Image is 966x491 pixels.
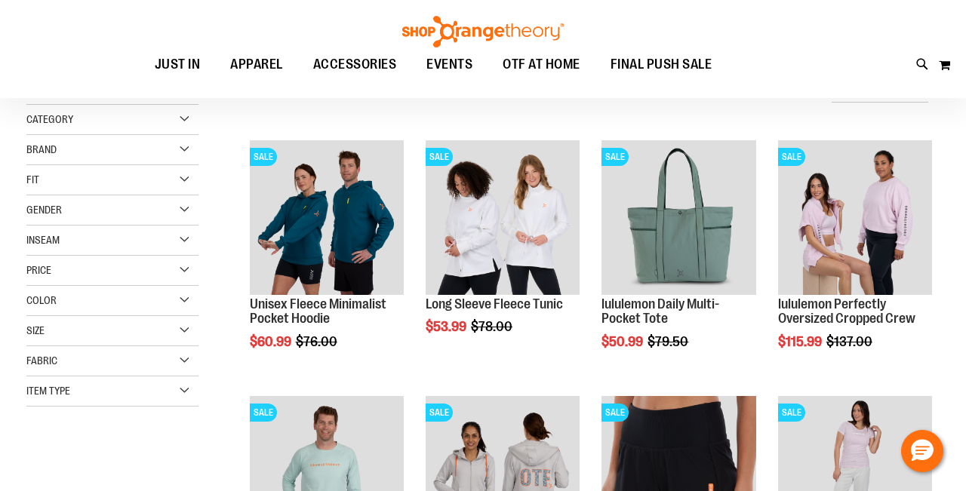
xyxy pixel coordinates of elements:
span: OTF AT HOME [503,48,580,81]
span: Color [26,294,57,306]
span: Price [26,264,51,276]
span: $60.99 [250,334,294,349]
a: ACCESSORIES [298,48,412,82]
a: lululemon Perfectly Oversized Cropped CrewSALE [778,140,932,296]
span: Item Type [26,385,70,397]
img: Unisex Fleece Minimalist Pocket Hoodie [250,140,404,294]
a: OTF AT HOME [488,48,595,82]
a: lululemon Perfectly Oversized Cropped Crew [778,296,915,327]
a: FINAL PUSH SALE [595,48,728,81]
a: Unisex Fleece Minimalist Pocket Hoodie [250,296,386,327]
span: SALE [250,148,277,166]
a: EVENTS [411,48,488,82]
span: JUST IN [155,48,201,81]
a: Unisex Fleece Minimalist Pocket HoodieSALE [250,140,404,296]
div: product [594,133,763,388]
span: $53.99 [426,319,469,334]
img: lululemon Daily Multi-Pocket Tote [601,140,755,294]
div: product [771,133,940,388]
span: Inseam [26,234,60,246]
a: lululemon Daily Multi-Pocket ToteSALE [601,140,755,296]
a: JUST IN [140,48,216,82]
span: ACCESSORIES [313,48,397,81]
span: SALE [426,404,453,422]
div: product [418,133,587,373]
span: $50.99 [601,334,645,349]
span: Gender [26,204,62,216]
span: SALE [250,404,277,422]
span: APPAREL [230,48,283,81]
img: lululemon Perfectly Oversized Cropped Crew [778,140,932,294]
a: Product image for Fleece Long SleeveSALE [426,140,580,296]
span: $79.50 [648,334,691,349]
span: FINAL PUSH SALE [611,48,712,81]
a: APPAREL [215,48,298,82]
span: Fit [26,173,39,186]
span: Category [26,113,73,125]
a: Long Sleeve Fleece Tunic [426,296,563,311]
span: SALE [778,148,805,166]
div: product [242,133,411,388]
img: Product image for Fleece Long Sleeve [426,140,580,294]
span: $78.00 [471,319,515,334]
span: SALE [778,404,805,422]
span: SALE [426,148,453,166]
button: Hello, have a question? Let’s chat. [901,430,943,472]
span: $115.99 [778,334,824,349]
img: Shop Orangetheory [400,16,566,48]
span: SALE [601,148,629,166]
a: lululemon Daily Multi-Pocket Tote [601,296,719,327]
span: SALE [601,404,629,422]
span: Fabric [26,354,57,367]
span: Size [26,324,45,336]
span: Brand [26,143,57,155]
span: $137.00 [826,334,875,349]
span: $76.00 [296,334,340,349]
span: EVENTS [426,48,472,81]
